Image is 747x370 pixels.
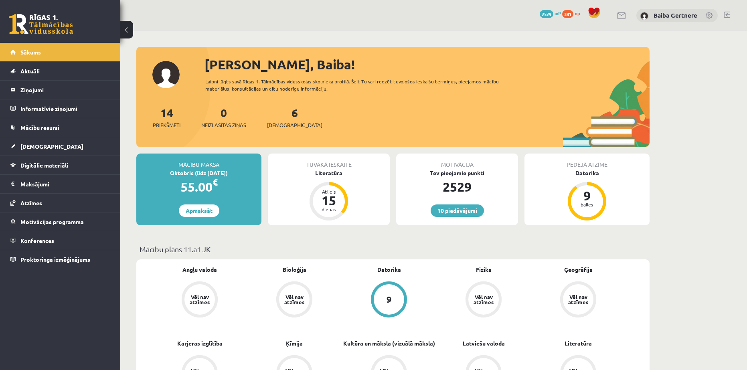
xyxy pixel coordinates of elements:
[396,154,518,169] div: Motivācija
[562,10,573,18] span: 381
[396,169,518,177] div: Tev pieejamie punkti
[213,176,218,188] span: €
[565,339,592,348] a: Literatūra
[20,256,90,263] span: Proktoringa izmēģinājums
[204,55,650,74] div: [PERSON_NAME], Baiba!
[387,295,392,304] div: 9
[20,162,68,169] span: Digitālie materiāli
[177,339,223,348] a: Karjeras izglītība
[201,121,246,129] span: Neizlasītās ziņas
[575,189,599,202] div: 9
[179,204,219,217] a: Apmaksāt
[20,143,83,150] span: [DEMOGRAPHIC_DATA]
[283,294,306,305] div: Vēl nav atzīmes
[540,10,553,18] span: 2529
[10,118,110,137] a: Mācību resursi
[10,175,110,193] a: Maksājumi
[20,124,59,131] span: Mācību resursi
[9,14,73,34] a: Rīgas 1. Tālmācības vidusskola
[267,105,322,129] a: 6[DEMOGRAPHIC_DATA]
[136,154,261,169] div: Mācību maksa
[562,10,584,16] a: 381 xp
[10,156,110,174] a: Digitālie materiāli
[463,339,505,348] a: Latviešu valoda
[575,202,599,207] div: balles
[10,194,110,212] a: Atzīmes
[247,281,342,319] a: Vēl nav atzīmes
[10,137,110,156] a: [DEMOGRAPHIC_DATA]
[182,265,217,274] a: Angļu valoda
[153,121,180,129] span: Priekšmeti
[286,339,303,348] a: Ķīmija
[524,154,650,169] div: Pēdējā atzīme
[20,49,41,56] span: Sākums
[153,105,180,129] a: 14Priekšmeti
[20,67,40,75] span: Aktuāli
[188,294,211,305] div: Vēl nav atzīmes
[640,12,648,20] img: Baiba Gertnere
[201,105,246,129] a: 0Neizlasītās ziņas
[268,169,390,177] div: Literatūra
[10,231,110,250] a: Konferences
[567,294,589,305] div: Vēl nav atzīmes
[20,199,42,206] span: Atzīmes
[524,169,650,222] a: Datorika 9 balles
[575,10,580,16] span: xp
[267,121,322,129] span: [DEMOGRAPHIC_DATA]
[377,265,401,274] a: Datorika
[20,99,110,118] legend: Informatīvie ziņojumi
[268,154,390,169] div: Tuvākā ieskaite
[20,81,110,99] legend: Ziņojumi
[531,281,626,319] a: Vēl nav atzīmes
[20,218,84,225] span: Motivācijas programma
[472,294,495,305] div: Vēl nav atzīmes
[140,244,646,255] p: Mācību plāns 11.a1 JK
[136,169,261,177] div: Oktobris (līdz [DATE])
[10,212,110,231] a: Motivācijas programma
[396,177,518,196] div: 2529
[10,43,110,61] a: Sākums
[540,10,561,16] a: 2529 mP
[343,339,435,348] a: Kultūra un māksla (vizuālā māksla)
[20,175,110,193] legend: Maksājumi
[476,265,492,274] a: Fizika
[317,194,341,207] div: 15
[654,11,697,19] a: Baiba Gertnere
[10,250,110,269] a: Proktoringa izmēģinājums
[317,207,341,212] div: dienas
[524,169,650,177] div: Datorika
[342,281,436,319] a: 9
[136,177,261,196] div: 55.00
[20,237,54,244] span: Konferences
[10,62,110,80] a: Aktuāli
[205,78,513,92] div: Laipni lūgts savā Rīgas 1. Tālmācības vidusskolas skolnieka profilā. Šeit Tu vari redzēt tuvojošo...
[436,281,531,319] a: Vēl nav atzīmes
[283,265,306,274] a: Bioloģija
[431,204,484,217] a: 10 piedāvājumi
[10,81,110,99] a: Ziņojumi
[564,265,593,274] a: Ģeogrāfija
[152,281,247,319] a: Vēl nav atzīmes
[555,10,561,16] span: mP
[10,99,110,118] a: Informatīvie ziņojumi
[317,189,341,194] div: Atlicis
[268,169,390,222] a: Literatūra Atlicis 15 dienas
